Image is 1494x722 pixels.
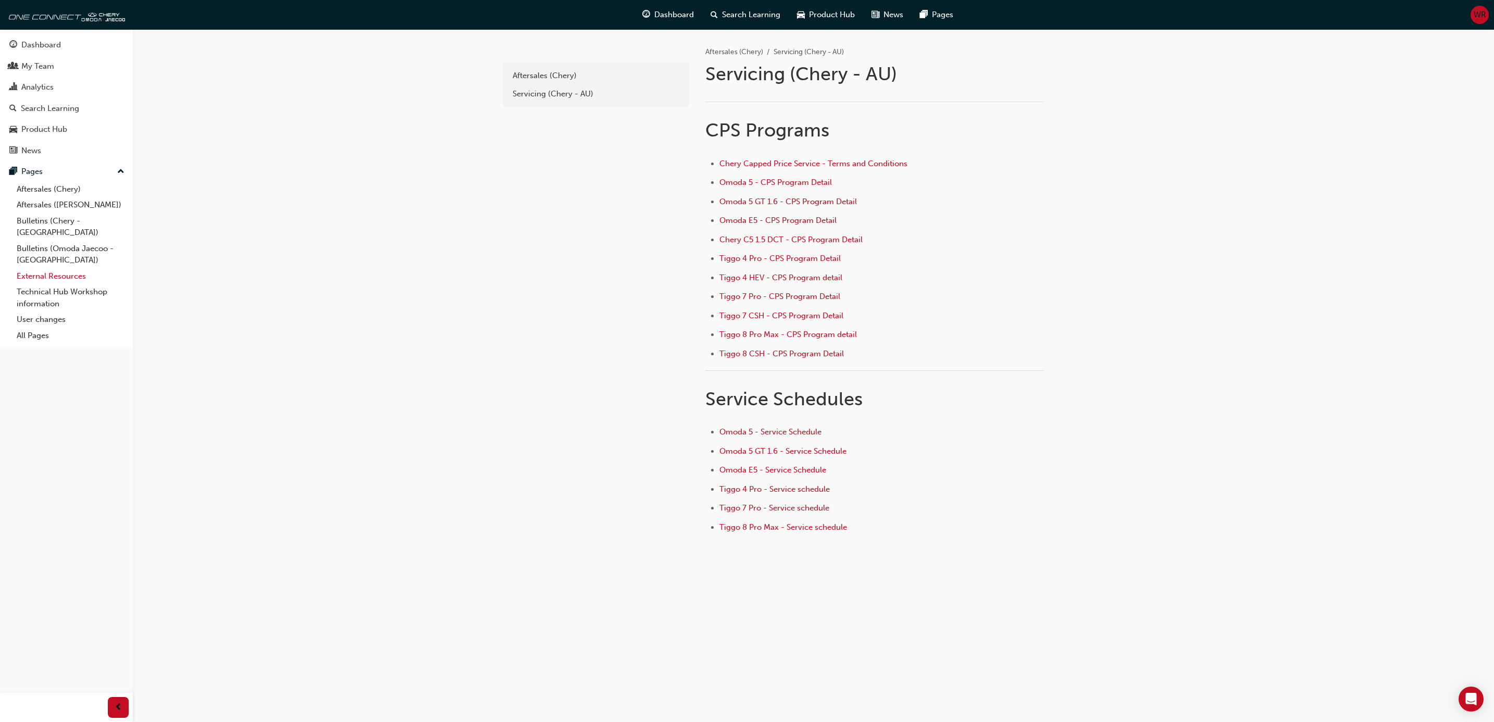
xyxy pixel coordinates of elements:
li: Servicing (Chery - AU) [774,46,844,58]
a: Chery C5 1.5 DCT - CPS Program Detail [719,235,863,244]
div: Analytics [21,81,54,93]
div: Servicing (Chery - AU) [513,88,679,100]
a: Search Learning [4,99,129,118]
div: News [21,145,41,157]
span: Dashboard [654,9,694,21]
a: Tiggo 4 Pro - Service schedule [719,484,830,494]
a: All Pages [13,328,129,344]
a: User changes [13,312,129,328]
span: News [883,9,903,21]
a: Tiggo 8 CSH - CPS Program Detail [719,349,844,358]
a: Bulletins (Omoda Jaecoo - [GEOGRAPHIC_DATA]) [13,241,129,268]
span: up-icon [117,165,124,179]
span: chart-icon [9,83,17,92]
span: Search Learning [722,9,780,21]
a: Chery Capped Price Service - Terms and Conditions [719,159,907,168]
span: prev-icon [115,701,122,714]
span: news-icon [871,8,879,21]
a: pages-iconPages [912,4,962,26]
a: Servicing (Chery - AU) [507,85,684,103]
span: car-icon [797,8,805,21]
a: Technical Hub Workshop information [13,284,129,312]
a: Bulletins (Chery - [GEOGRAPHIC_DATA]) [13,213,129,241]
a: Tiggo 4 HEV - CPS Program detail [719,273,842,282]
a: Tiggo 8 Pro Max - Service schedule [719,522,847,532]
div: Dashboard [21,39,61,51]
div: Pages [21,166,43,178]
span: search-icon [9,104,17,114]
a: car-iconProduct Hub [789,4,863,26]
a: Omoda 5 - CPS Program Detail [719,178,832,187]
div: Aftersales (Chery) [513,70,679,82]
a: Aftersales ([PERSON_NAME]) [13,197,129,213]
a: Tiggo 7 CSH - CPS Program Detail [719,311,843,320]
span: WR [1474,9,1486,21]
a: Omoda E5 - Service Schedule [719,465,826,475]
span: car-icon [9,125,17,134]
a: Omoda 5 - Service Schedule [719,427,821,437]
span: guage-icon [642,8,650,21]
img: oneconnect [5,4,125,25]
button: WR [1471,6,1489,24]
a: Aftersales (Chery) [507,67,684,85]
span: Product Hub [809,9,855,21]
span: CPS Programs [705,119,829,141]
button: Pages [4,162,129,181]
span: search-icon [711,8,718,21]
a: Tiggo 7 Pro - CPS Program Detail [719,292,840,301]
a: Analytics [4,78,129,97]
a: External Resources [13,268,129,284]
a: news-iconNews [863,4,912,26]
a: Omoda E5 - CPS Program Detail [719,216,837,225]
a: Aftersales (Chery) [13,181,129,197]
span: people-icon [9,62,17,71]
a: Omoda 5 GT 1.6 - CPS Program Detail [719,197,857,206]
a: Omoda 5 GT 1.6 - Service Schedule [719,446,846,456]
span: Pages [932,9,953,21]
span: pages-icon [920,8,928,21]
a: My Team [4,57,129,76]
a: search-iconSearch Learning [702,4,789,26]
div: Search Learning [21,103,79,115]
span: pages-icon [9,167,17,177]
a: guage-iconDashboard [634,4,702,26]
a: News [4,141,129,160]
div: Open Intercom Messenger [1459,687,1484,712]
a: Tiggo 8 Pro Max - CPS Program detail [719,330,857,339]
span: Service Schedules [705,388,863,410]
a: Tiggo 4 Pro - CPS Program Detail [719,254,841,263]
a: Dashboard [4,35,129,55]
a: Aftersales (Chery) [705,47,763,56]
span: news-icon [9,146,17,156]
div: Product Hub [21,123,67,135]
div: My Team [21,60,54,72]
a: Tiggo 7 Pro - Service schedule [719,503,829,513]
button: DashboardMy TeamAnalyticsSearch LearningProduct HubNews [4,33,129,162]
a: Product Hub [4,120,129,139]
h1: Servicing (Chery - AU) [705,63,1047,85]
span: guage-icon [9,41,17,50]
